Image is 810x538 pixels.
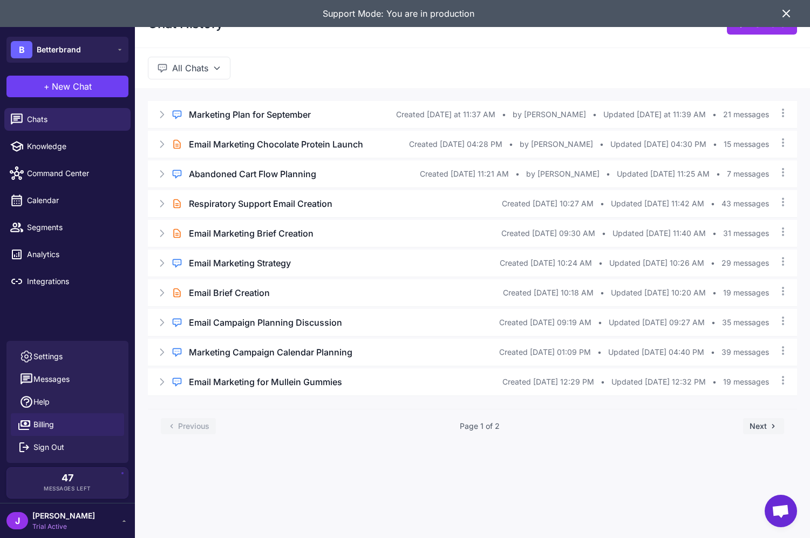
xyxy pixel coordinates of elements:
[33,396,50,408] span: Help
[612,227,706,239] span: Updated [DATE] 11:40 AM
[597,346,602,358] span: •
[610,138,706,150] span: Updated [DATE] 04:30 PM
[189,346,352,359] h3: Marketing Campaign Calendar Planning
[4,162,131,185] a: Command Center
[189,227,314,240] h3: Email Marketing Brief Creation
[727,168,769,180] span: 7 messages
[711,346,715,358] span: •
[502,109,506,120] span: •
[765,495,797,527] a: Open chat
[723,109,769,120] span: 21 messages
[32,510,95,522] span: [PERSON_NAME]
[189,197,332,210] h3: Respiratory Support Email Creation
[711,198,715,210] span: •
[189,257,291,270] h3: Email Marketing Strategy
[27,248,122,260] span: Analytics
[27,167,122,179] span: Command Center
[11,436,124,459] button: Sign Out
[600,198,604,210] span: •
[52,80,92,93] span: New Chat
[723,287,769,299] span: 19 messages
[723,227,769,239] span: 31 messages
[33,351,63,362] span: Settings
[609,257,704,269] span: Updated [DATE] 10:26 AM
[44,485,91,493] span: Messages Left
[723,376,769,388] span: 19 messages
[499,317,591,328] span: Created [DATE] 09:19 AM
[44,80,50,93] span: +
[33,441,64,453] span: Sign Out
[6,37,128,63] button: BBetterbrand
[4,216,131,239] a: Segments
[4,270,131,293] a: Integrations
[4,108,131,131] a: Chats
[4,189,131,212] a: Calendar
[500,257,592,269] span: Created [DATE] 10:24 AM
[722,317,769,328] span: 35 messages
[526,168,600,180] span: by [PERSON_NAME]
[602,227,606,239] span: •
[598,317,602,328] span: •
[502,376,594,388] span: Created [DATE] 12:29 PM
[6,76,128,97] button: +New Chat
[711,317,716,328] span: •
[712,287,717,299] span: •
[503,287,594,299] span: Created [DATE] 10:18 AM
[598,257,603,269] span: •
[611,198,704,210] span: Updated [DATE] 11:42 AM
[27,221,122,233] span: Segments
[611,376,706,388] span: Updated [DATE] 12:32 PM
[11,391,124,413] a: Help
[617,168,710,180] span: Updated [DATE] 11:25 AM
[33,373,70,385] span: Messages
[609,317,705,328] span: Updated [DATE] 09:27 AM
[600,287,604,299] span: •
[513,109,586,120] span: by [PERSON_NAME]
[37,44,81,56] span: Betterbrand
[724,138,769,150] span: 15 messages
[189,375,342,388] h3: Email Marketing for Mullein Gummies
[721,257,769,269] span: 29 messages
[600,138,604,150] span: •
[603,109,706,120] span: Updated [DATE] at 11:39 AM
[716,168,720,180] span: •
[601,376,605,388] span: •
[515,168,520,180] span: •
[606,168,610,180] span: •
[27,275,122,287] span: Integrations
[189,286,270,299] h3: Email Brief Creation
[27,113,122,125] span: Chats
[712,227,717,239] span: •
[712,109,717,120] span: •
[499,346,591,358] span: Created [DATE] 01:09 PM
[396,109,495,120] span: Created [DATE] at 11:37 AM
[501,227,595,239] span: Created [DATE] 09:30 AM
[608,346,704,358] span: Updated [DATE] 04:40 PM
[712,376,717,388] span: •
[27,194,122,206] span: Calendar
[11,41,32,58] div: B
[593,109,597,120] span: •
[189,167,316,180] h3: Abandoned Cart Flow Planning
[711,257,715,269] span: •
[509,138,513,150] span: •
[721,198,769,210] span: 43 messages
[520,138,593,150] span: by [PERSON_NAME]
[27,140,122,152] span: Knowledge
[4,135,131,158] a: Knowledge
[460,420,500,432] span: Page 1 of 2
[721,346,769,358] span: 39 messages
[148,57,230,79] button: All Chats
[189,138,363,151] h3: Email Marketing Chocolate Protein Launch
[420,168,509,180] span: Created [DATE] 11:21 AM
[502,198,594,210] span: Created [DATE] 10:27 AM
[161,418,216,434] button: Previous
[4,243,131,266] a: Analytics
[32,522,95,532] span: Trial Active
[33,419,54,431] span: Billing
[611,287,706,299] span: Updated [DATE] 10:20 AM
[6,512,28,529] div: J
[409,138,502,150] span: Created [DATE] 04:28 PM
[62,473,73,483] span: 47
[189,316,342,329] h3: Email Campaign Planning Discussion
